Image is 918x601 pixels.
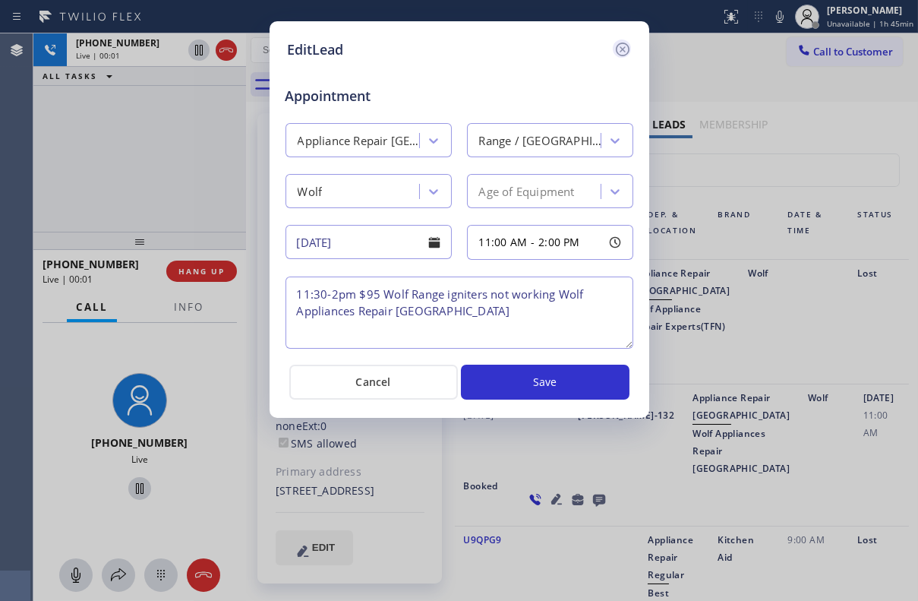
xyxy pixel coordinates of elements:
[479,235,528,249] span: 11:00 AM
[531,235,535,249] span: -
[461,365,629,400] button: Save
[479,132,602,150] div: Range / [GEOGRAPHIC_DATA]
[289,365,458,400] button: Cancel
[298,132,421,150] div: Appliance Repair [GEOGRAPHIC_DATA]
[285,86,399,106] span: Appointment
[288,40,344,60] h5: EditLead
[479,183,575,201] div: Age of Equipment
[298,183,323,201] div: Wolf
[285,225,452,259] input: - choose date -
[285,277,633,349] textarea: 11:30-2pm $95 Wolf Range igniters not working Wolf Appliances Repair [GEOGRAPHIC_DATA]
[538,235,579,249] span: 2:00 PM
